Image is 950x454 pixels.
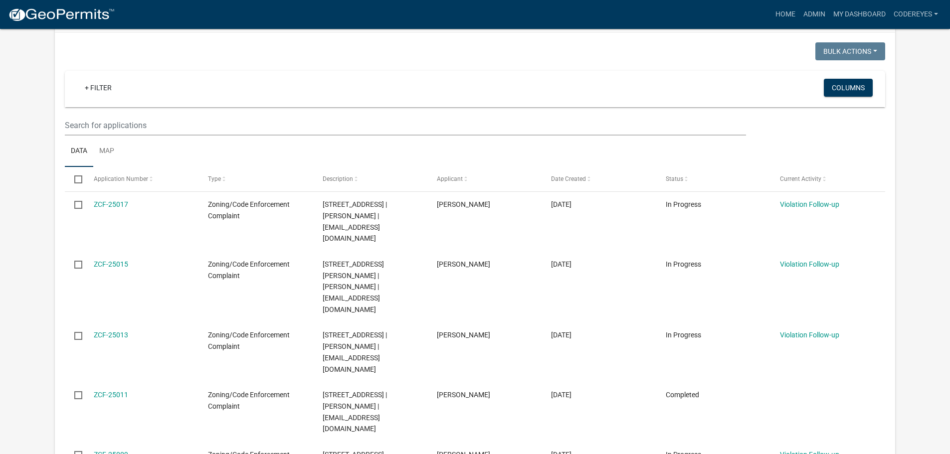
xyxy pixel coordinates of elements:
[770,167,885,191] datatable-header-cell: Current Activity
[323,200,387,242] span: 3772 PAOLI RD | HUYNH | Dreyes@madisonco.us
[542,167,656,191] datatable-header-cell: Date Created
[780,260,839,268] a: Violation Follow-up
[890,5,942,24] a: codeReyes
[829,5,890,24] a: My Dashboard
[94,391,128,399] a: ZCF-25011
[780,331,839,339] a: Violation Follow-up
[551,175,586,182] span: Date Created
[551,331,571,339] span: 07/30/2025
[208,175,221,182] span: Type
[780,200,839,208] a: Violation Follow-up
[323,260,384,313] span: 1165 DELLA SLATON RD | MARTIN | Dreyes@madisonco.us
[824,79,873,97] button: Columns
[198,167,313,191] datatable-header-cell: Type
[208,260,290,280] span: Zoning/Code Enforcement Complaint
[437,331,490,339] span: Diego Ricardo Ulloa Reyes
[323,175,353,182] span: Description
[815,42,885,60] button: Bulk Actions
[65,167,84,191] datatable-header-cell: Select
[656,167,770,191] datatable-header-cell: Status
[666,200,701,208] span: In Progress
[77,79,120,97] a: + Filter
[84,167,198,191] datatable-header-cell: Application Number
[551,200,571,208] span: 08/26/2025
[551,391,571,399] span: 07/22/2025
[437,200,490,208] span: Diego Ricardo Ulloa Reyes
[771,5,799,24] a: Home
[427,167,542,191] datatable-header-cell: Applicant
[437,260,490,268] span: Diego Ricardo Ulloa Reyes
[666,175,683,182] span: Status
[323,331,387,373] span: 1107 OLD ELBERTON RD | MIRELES | Dreyes@madisonco.us
[94,331,128,339] a: ZCF-25013
[208,391,290,410] span: Zoning/Code Enforcement Complaint
[437,175,463,182] span: Applicant
[65,115,746,136] input: Search for applications
[94,260,128,268] a: ZCF-25015
[94,175,148,182] span: Application Number
[208,331,290,350] span: Zoning/Code Enforcement Complaint
[666,260,701,268] span: In Progress
[323,391,387,433] span: 2157 Spartlin Mill RD | DUDLEY | Dreyes@madisonco.us
[799,5,829,24] a: Admin
[208,200,290,220] span: Zoning/Code Enforcement Complaint
[666,331,701,339] span: In Progress
[437,391,490,399] span: Diego Ricardo Ulloa Reyes
[780,175,821,182] span: Current Activity
[93,136,120,167] a: Map
[313,167,427,191] datatable-header-cell: Description
[666,391,699,399] span: Completed
[65,136,93,167] a: Data
[94,200,128,208] a: ZCF-25017
[551,260,571,268] span: 08/12/2025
